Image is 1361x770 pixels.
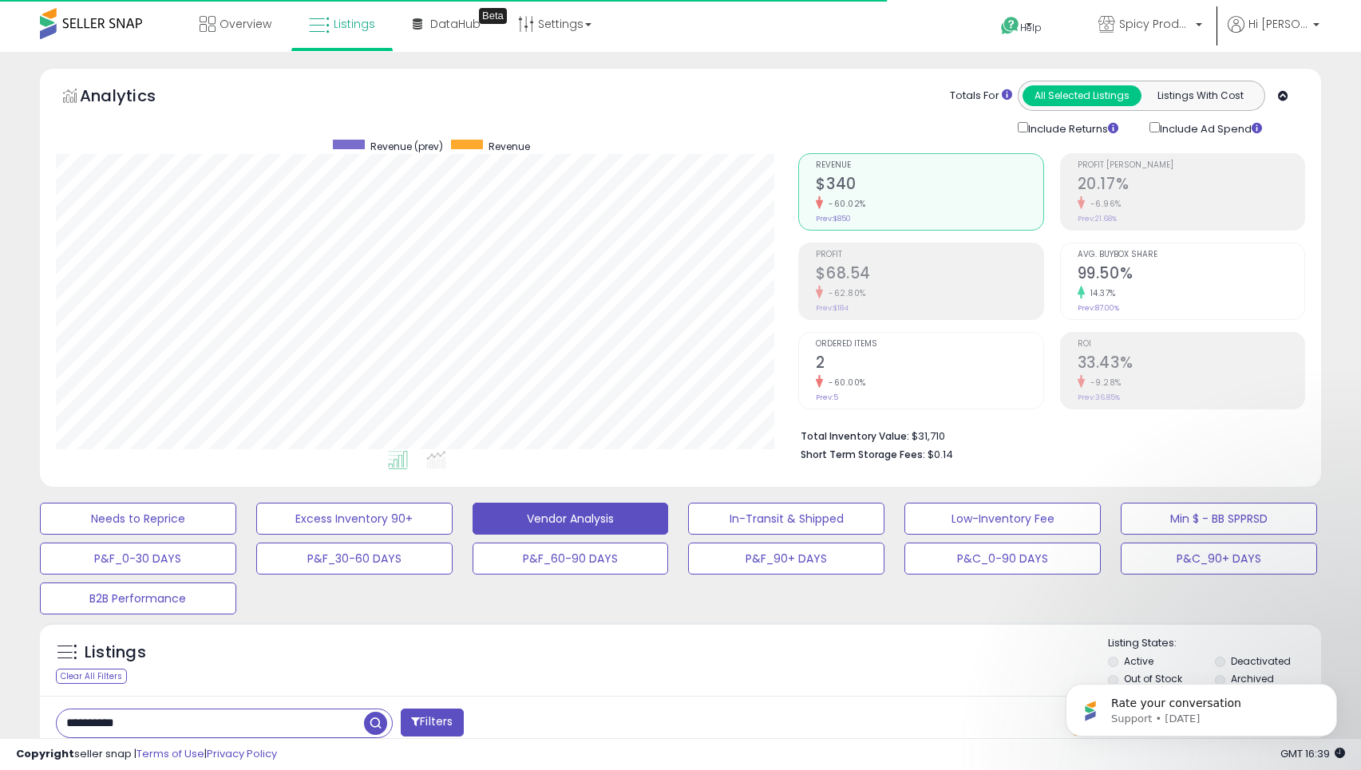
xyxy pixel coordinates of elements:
[1078,214,1117,223] small: Prev: 21.68%
[1078,340,1304,349] span: ROI
[1078,303,1119,313] small: Prev: 87.00%
[473,543,669,575] button: P&F_60-90 DAYS
[370,140,443,153] span: Revenue (prev)
[56,669,127,684] div: Clear All Filters
[1078,264,1304,286] h2: 99.50%
[479,8,507,24] div: Tooltip anchor
[904,543,1101,575] button: P&C_0-90 DAYS
[1078,353,1304,375] h2: 33.43%
[207,746,277,761] a: Privacy Policy
[40,503,236,535] button: Needs to Reprice
[1042,650,1361,762] iframe: Intercom notifications message
[816,251,1043,259] span: Profit
[80,85,187,111] h5: Analytics
[1078,161,1304,170] span: Profit [PERSON_NAME]
[1000,16,1020,36] i: Get Help
[16,747,277,762] div: seller snap | |
[1119,16,1191,32] span: Spicy Products
[85,642,146,664] h5: Listings
[1006,119,1137,137] div: Include Returns
[1137,119,1288,137] div: Include Ad Spend
[334,16,375,32] span: Listings
[1108,636,1321,651] p: Listing States:
[1078,175,1304,196] h2: 20.17%
[1078,393,1120,402] small: Prev: 36.85%
[816,393,838,402] small: Prev: 5
[928,447,953,462] span: $0.14
[1020,21,1042,34] span: Help
[801,448,925,461] b: Short Term Storage Fees:
[1078,251,1304,259] span: Avg. Buybox Share
[823,287,866,299] small: -62.80%
[1141,85,1260,106] button: Listings With Cost
[801,425,1293,444] li: $31,710
[256,503,453,535] button: Excess Inventory 90+
[816,161,1043,170] span: Revenue
[801,429,909,443] b: Total Inventory Value:
[816,340,1043,349] span: Ordered Items
[816,214,851,223] small: Prev: $850
[950,89,1012,104] div: Totals For
[1121,503,1317,535] button: Min $ - BB SPPRSD
[688,503,884,535] button: In-Transit & Shipped
[688,543,884,575] button: P&F_90+ DAYS
[1085,377,1122,389] small: -9.28%
[430,16,481,32] span: DataHub
[40,582,236,614] button: B2B Performance
[816,175,1043,196] h2: $340
[1085,287,1116,299] small: 14.37%
[816,264,1043,286] h2: $68.54
[401,709,463,736] button: Filters
[1228,16,1319,52] a: Hi [PERSON_NAME]
[256,543,453,575] button: P&F_30-60 DAYS
[904,503,1101,535] button: Low-Inventory Fee
[816,353,1043,375] h2: 2
[40,543,236,575] button: P&F_0-30 DAYS
[220,16,271,32] span: Overview
[816,303,849,313] small: Prev: $184
[988,4,1073,52] a: Help
[473,503,669,535] button: Vendor Analysis
[823,377,866,389] small: -60.00%
[1085,198,1122,210] small: -6.96%
[16,746,74,761] strong: Copyright
[1023,85,1141,106] button: All Selected Listings
[823,198,866,210] small: -60.02%
[1121,543,1317,575] button: P&C_90+ DAYS
[136,746,204,761] a: Terms of Use
[1248,16,1308,32] span: Hi [PERSON_NAME]
[489,140,530,153] span: Revenue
